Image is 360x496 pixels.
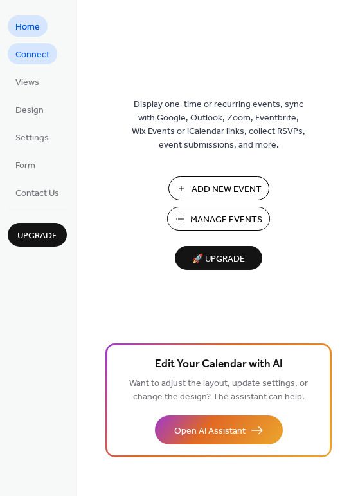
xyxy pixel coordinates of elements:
span: Home [15,21,40,34]
button: Upgrade [8,223,67,247]
span: Contact Us [15,187,59,200]
span: Upgrade [17,229,57,243]
span: Manage Events [190,213,262,227]
a: Connect [8,43,57,64]
button: Manage Events [167,207,270,231]
span: Connect [15,48,50,62]
span: Open AI Assistant [174,424,246,438]
a: Views [8,71,47,92]
span: Display one-time or recurring events, sync with Google, Outlook, Zoom, Eventbrite, Wix Events or ... [132,98,305,152]
span: Design [15,104,44,117]
a: Contact Us [8,182,67,203]
span: Form [15,159,35,173]
a: Settings [8,126,57,148]
span: Add New Event [192,183,262,196]
button: Add New Event [168,176,269,200]
a: Design [8,99,51,120]
span: Edit Your Calendar with AI [155,356,283,374]
span: Want to adjust the layout, update settings, or change the design? The assistant can help. [129,375,308,406]
a: Form [8,154,43,175]
span: Views [15,76,39,90]
span: Settings [15,131,49,145]
span: 🚀 Upgrade [183,251,255,268]
button: Open AI Assistant [155,415,283,444]
button: 🚀 Upgrade [175,246,262,270]
a: Home [8,15,48,37]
